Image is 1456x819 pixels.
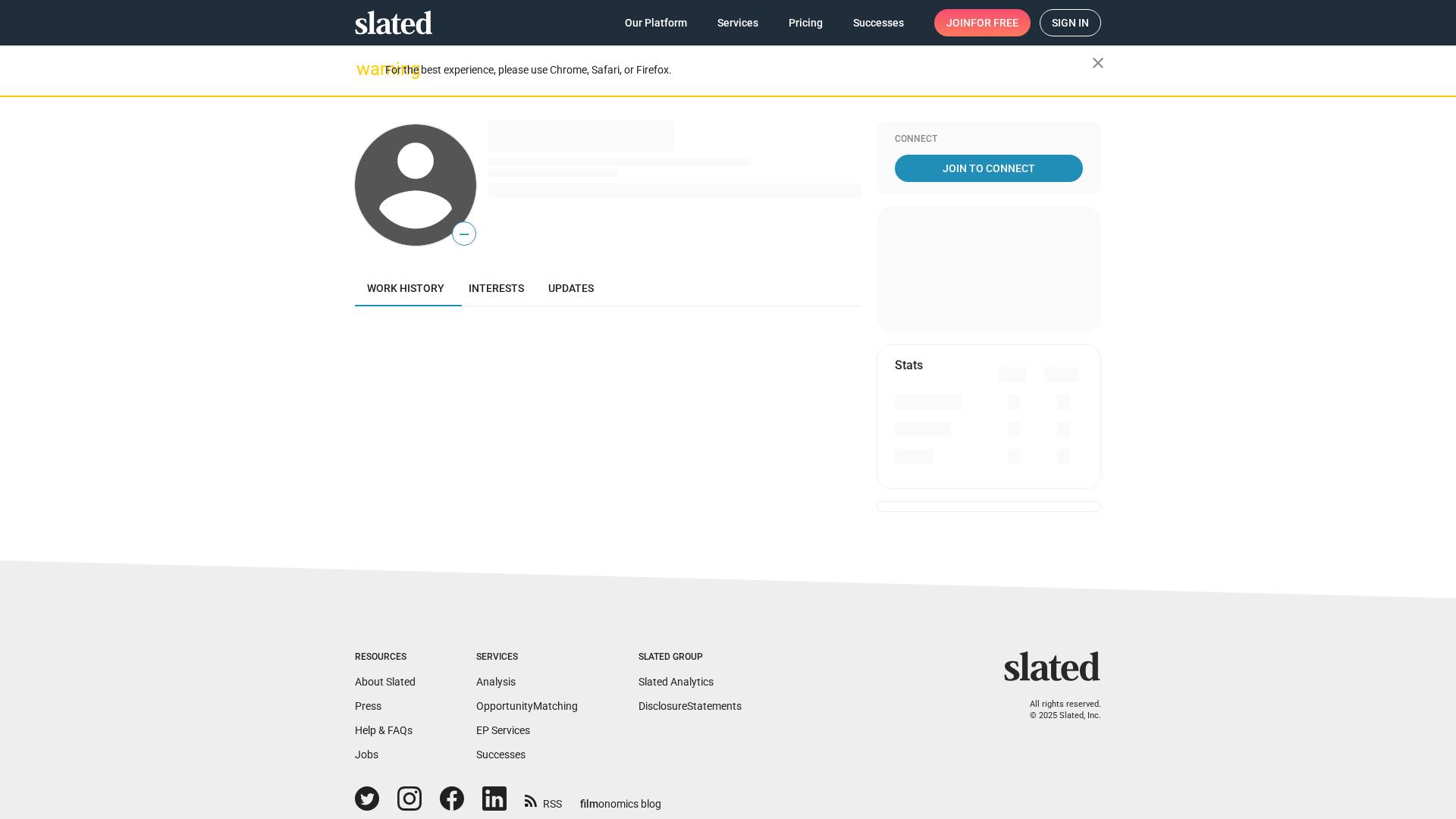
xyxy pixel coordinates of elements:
a: Services [705,9,770,36]
a: Interests [457,270,536,306]
a: Join To Connect [895,155,1083,182]
span: Our Platform [625,9,687,36]
div: Connect [895,133,1083,146]
p: All rights reserved. © 2025 Slated, Inc. [1014,699,1101,721]
span: Work history [367,282,444,294]
div: For the best experience, please use Chrome, Safari, or Firefox. [385,60,1092,80]
a: Press [355,700,381,712]
span: for free [971,9,1018,36]
a: Slated Analytics [639,676,714,688]
span: Sign in [1052,10,1089,36]
a: filmonomics blog [580,785,661,811]
a: Work history [355,270,457,306]
a: Jobs [355,748,378,761]
span: Successes [853,9,904,36]
span: Join [946,9,1018,36]
mat-icon: close [1089,54,1107,72]
a: EP Services [476,724,530,736]
a: RSS [525,788,562,811]
div: Slated Group [639,651,742,664]
a: OpportunityMatching [476,700,578,712]
a: Our Platform [613,9,699,36]
div: Services [476,651,578,664]
a: About Slated [355,676,416,688]
a: Pricing [777,9,835,36]
a: Help & FAQs [355,724,413,736]
a: Sign in [1040,9,1101,36]
div: Resources [355,651,416,664]
span: Services [717,9,758,36]
mat-card-title: Stats [895,357,923,373]
a: Analysis [476,676,516,688]
span: Updates [548,282,594,294]
span: Interests [469,282,524,294]
span: Join To Connect [898,155,1080,182]
a: Joinfor free [934,9,1031,36]
span: film [580,798,598,810]
a: Updates [536,270,606,306]
span: — [453,224,475,244]
a: DisclosureStatements [639,700,742,712]
a: Successes [841,9,916,36]
span: Pricing [789,9,823,36]
a: Successes [476,748,526,761]
mat-icon: warning [356,60,375,78]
